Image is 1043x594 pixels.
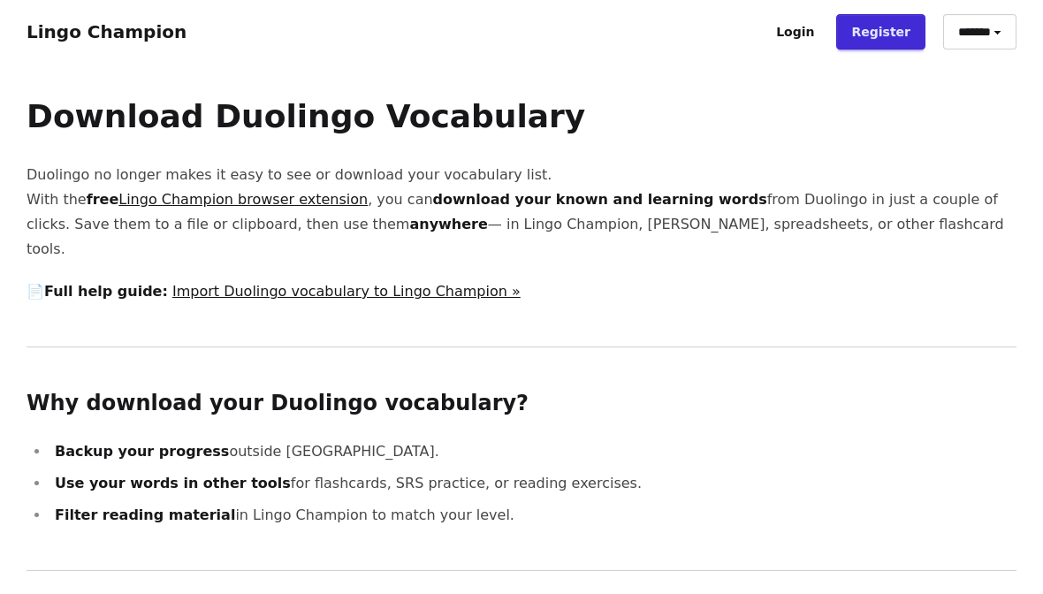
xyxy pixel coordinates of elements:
[409,216,487,232] strong: anywhere
[87,191,369,208] strong: free
[761,14,829,49] a: Login
[27,21,187,42] a: Lingo Champion
[836,14,925,49] a: Register
[55,475,291,491] strong: Use your words in other tools
[433,191,767,208] strong: download your known and learning words
[49,439,1016,464] li: outside [GEOGRAPHIC_DATA].
[55,443,229,460] strong: Backup your progress
[49,503,1016,528] li: in Lingo Champion to match your level.
[27,99,1016,134] h1: Download Duolingo Vocabulary
[27,390,1016,418] h2: Why download your Duolingo vocabulary?
[27,163,1016,262] p: Duolingo no longer makes it easy to see or download your vocabulary list. With the , you can from...
[172,283,521,300] a: Import Duolingo vocabulary to Lingo Champion »
[44,283,168,300] strong: Full help guide:
[27,279,1016,304] p: 📄
[118,191,368,208] a: Lingo Champion browser extension
[49,471,1016,496] li: for flashcards, SRS practice, or reading exercises.
[55,506,235,523] strong: Filter reading material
